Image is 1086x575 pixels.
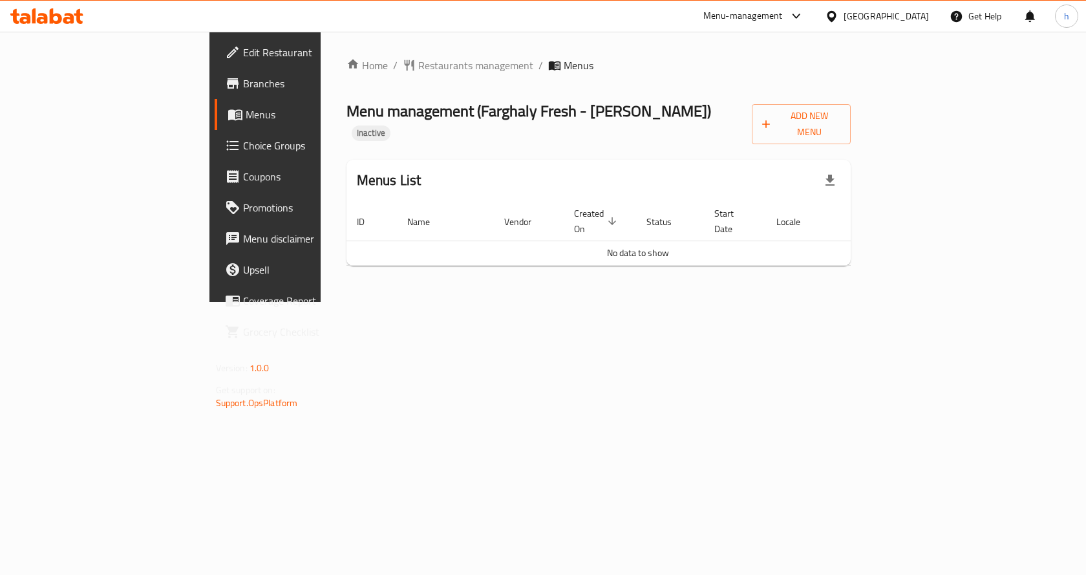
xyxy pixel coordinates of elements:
[752,104,851,144] button: Add New Menu
[243,138,381,153] span: Choice Groups
[574,206,621,237] span: Created On
[215,192,391,223] a: Promotions
[346,96,711,125] span: Menu management ( Farghaly Fresh - [PERSON_NAME] )
[215,223,391,254] a: Menu disclaimer
[407,214,447,230] span: Name
[250,360,270,376] span: 1.0.0
[243,324,381,340] span: Grocery Checklist
[564,58,593,73] span: Menus
[833,202,930,241] th: Actions
[762,108,841,140] span: Add New Menu
[346,58,851,73] nav: breadcrumb
[215,316,391,347] a: Grocery Checklist
[393,58,398,73] li: /
[646,214,688,230] span: Status
[814,165,846,196] div: Export file
[215,254,391,285] a: Upsell
[776,214,817,230] span: Locale
[246,107,381,122] span: Menus
[357,171,421,190] h2: Menus List
[538,58,543,73] li: /
[243,293,381,309] span: Coverage Report
[215,285,391,316] a: Coverage Report
[703,8,783,24] div: Menu-management
[243,231,381,246] span: Menu disclaimer
[1064,9,1069,23] span: h
[216,395,298,411] a: Support.OpsPlatform
[403,58,533,73] a: Restaurants management
[357,214,381,230] span: ID
[714,206,751,237] span: Start Date
[243,76,381,91] span: Branches
[216,382,275,398] span: Get support on:
[216,360,248,376] span: Version:
[215,161,391,192] a: Coupons
[844,9,929,23] div: [GEOGRAPHIC_DATA]
[504,214,548,230] span: Vendor
[215,37,391,68] a: Edit Restaurant
[215,68,391,99] a: Branches
[243,200,381,215] span: Promotions
[215,130,391,161] a: Choice Groups
[243,262,381,277] span: Upsell
[215,99,391,130] a: Menus
[243,45,381,60] span: Edit Restaurant
[418,58,533,73] span: Restaurants management
[607,244,669,261] span: No data to show
[243,169,381,184] span: Coupons
[346,202,930,266] table: enhanced table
